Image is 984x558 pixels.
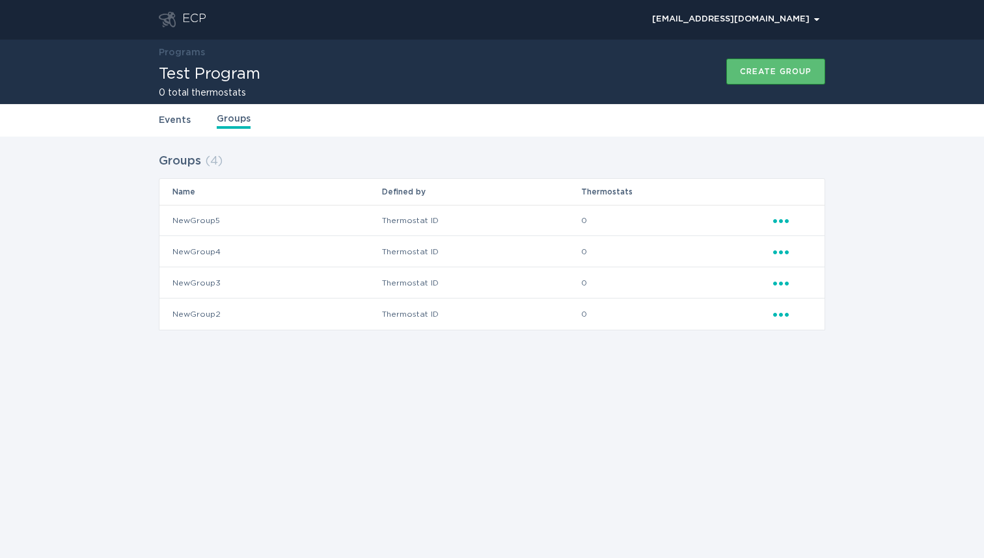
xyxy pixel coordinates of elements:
div: Popover menu [773,213,812,228]
td: Thermostat ID [381,267,581,299]
button: Open user account details [646,10,825,29]
th: Thermostats [581,179,772,205]
th: Name [159,179,381,205]
td: Thermostat ID [381,299,581,330]
td: NewGroup4 [159,236,381,267]
td: NewGroup3 [159,267,381,299]
button: Go to dashboard [159,12,176,27]
td: NewGroup5 [159,205,381,236]
div: ECP [182,12,206,27]
td: 0 [581,236,772,267]
h2: 0 total thermostats [159,88,260,98]
tr: e51d8b1814f645298837341f9749c650 [159,299,825,330]
td: 0 [581,267,772,299]
span: ( 4 ) [205,155,223,167]
a: Events [159,113,191,127]
div: Popover menu [773,276,812,290]
button: Create group [726,59,825,85]
td: NewGroup2 [159,299,381,330]
th: Defined by [381,179,581,205]
td: 0 [581,299,772,330]
tr: Table Headers [159,179,825,205]
a: Programs [159,48,205,57]
div: Popover menu [773,307,812,321]
h1: Test Program [159,66,260,82]
div: Create group [740,68,812,75]
td: 0 [581,205,772,236]
h2: Groups [159,150,201,173]
td: Thermostat ID [381,236,581,267]
tr: 473ba019390c436da7e2a216807d1e74 [159,236,825,267]
div: Popover menu [773,245,812,259]
a: Groups [217,112,251,129]
tr: 8ea867f338064af0b5084b77f3523f11 [159,205,825,236]
div: Popover menu [646,10,825,29]
td: Thermostat ID [381,205,581,236]
tr: 6d46a6c725564552a9f70552a270ea87 [159,267,825,299]
div: [EMAIL_ADDRESS][DOMAIN_NAME] [652,16,819,23]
